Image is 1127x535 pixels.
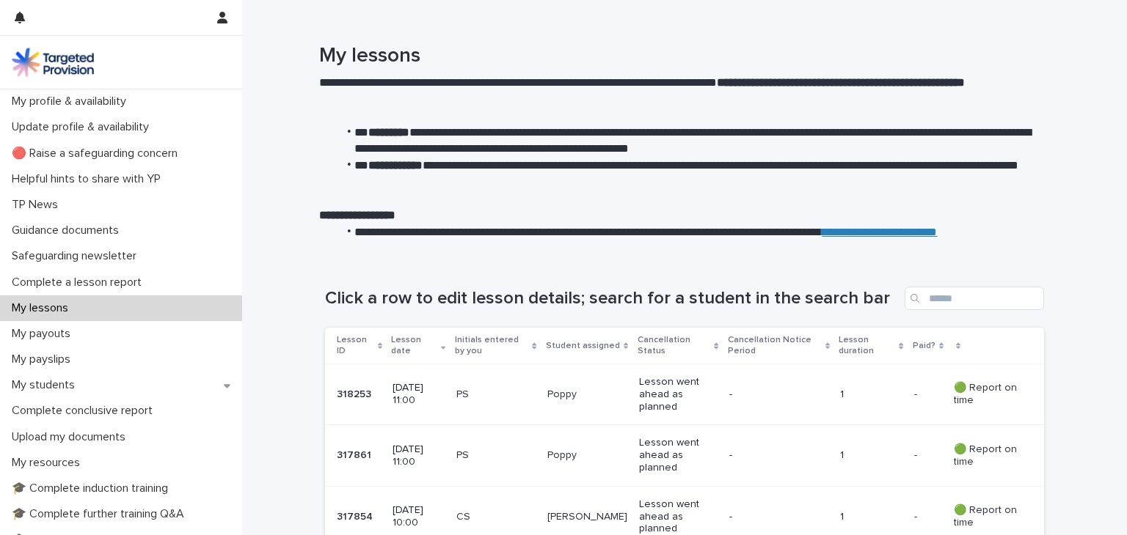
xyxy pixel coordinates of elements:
[6,172,172,186] p: Helpful hints to share with YP
[639,376,718,413] p: Lesson went ahead as planned
[913,338,935,354] p: Paid?
[839,332,896,359] p: Lesson duration
[840,388,902,401] p: 1
[337,385,374,401] p: 318253
[914,508,920,523] p: -
[337,508,376,523] p: 317854
[6,249,148,263] p: Safeguarding newsletter
[6,481,180,495] p: 🎓 Complete induction training
[393,382,444,407] p: [DATE] 11:00
[6,507,196,521] p: 🎓 Complete further training Q&A
[6,120,161,134] p: Update profile & availability
[12,48,94,77] img: M5nRWzHhSzIhMunXDL62
[456,449,536,462] p: PS
[455,332,529,359] p: Initials entered by you
[6,353,82,366] p: My payslips
[638,332,711,359] p: Cancellation Status
[393,443,444,468] p: [DATE] 11:00
[456,511,536,523] p: CS
[456,388,536,401] p: PS
[391,332,437,359] p: Lesson date
[547,388,627,401] p: Poppy
[6,95,138,108] p: My profile & availability
[546,338,620,354] p: Student assigned
[6,327,82,341] p: My payouts
[728,332,822,359] p: Cancellation Notice Period
[954,382,1021,407] p: 🟢 Report on time
[914,385,920,401] p: -
[639,498,718,535] p: Lesson went ahead as planned
[6,404,164,418] p: Complete conclusive report
[337,446,374,462] p: 317861
[729,511,811,523] p: -
[840,511,902,523] p: 1
[6,456,92,470] p: My resources
[905,287,1044,310] input: Search
[6,276,153,289] p: Complete a lesson report
[954,443,1021,468] p: 🟢 Report on time
[547,449,627,462] p: Poppy
[337,332,374,359] p: Lesson ID
[6,378,87,392] p: My students
[547,511,627,523] p: [PERSON_NAME]
[325,364,1044,425] tr: 318253318253 [DATE] 11:00PSPoppyLesson went ahead as planned-1-- 🟢 Report on time
[6,147,189,160] p: 🔴 Raise a safeguarding concern
[639,437,718,473] p: Lesson went ahead as planned
[6,430,137,444] p: Upload my documents
[840,449,902,462] p: 1
[6,301,80,315] p: My lessons
[6,198,70,212] p: TP News
[325,288,899,309] h1: Click a row to edit lesson details; search for a student in the search bar
[729,449,811,462] p: -
[729,388,811,401] p: -
[954,504,1021,529] p: 🟢 Report on time
[914,446,920,462] p: -
[325,425,1044,486] tr: 317861317861 [DATE] 11:00PSPoppyLesson went ahead as planned-1-- 🟢 Report on time
[6,224,131,237] p: Guidance documents
[319,44,1038,69] h1: My lessons
[393,504,444,529] p: [DATE] 10:00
